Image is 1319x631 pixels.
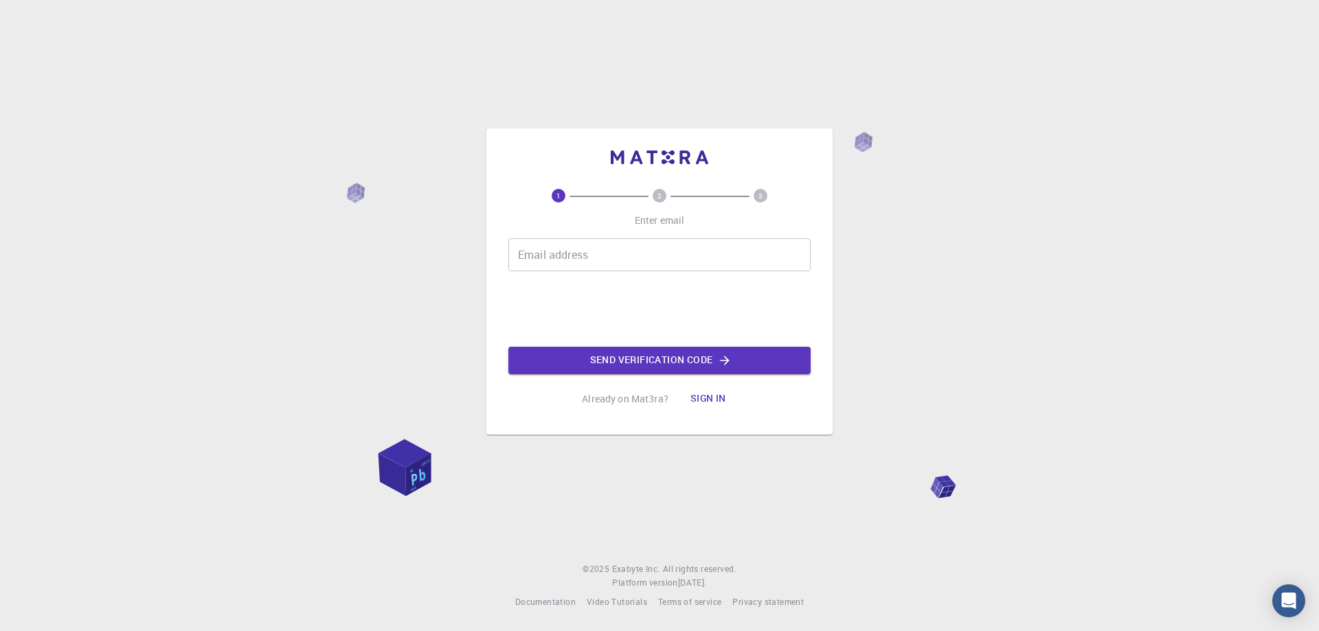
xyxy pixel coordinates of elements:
text: 2 [657,191,662,200]
iframe: reCAPTCHA [555,282,764,336]
span: © 2025 [583,562,611,576]
span: Privacy statement [732,596,804,607]
span: Exabyte Inc. [612,563,660,574]
span: All rights reserved. [663,562,736,576]
span: [DATE] . [678,577,707,588]
p: Enter email [635,214,685,227]
div: Open Intercom Messenger [1272,584,1305,617]
p: Already on Mat3ra? [582,392,668,406]
a: Documentation [515,595,576,609]
a: Privacy statement [732,595,804,609]
span: Documentation [515,596,576,607]
button: Send verification code [508,347,811,374]
a: [DATE]. [678,576,707,590]
a: Exabyte Inc. [612,562,660,576]
text: 1 [556,191,561,200]
span: Video Tutorials [587,596,647,607]
a: Terms of service [658,595,721,609]
text: 3 [758,191,763,200]
button: Sign in [679,385,737,413]
a: Video Tutorials [587,595,647,609]
span: Terms of service [658,596,721,607]
span: Platform version [612,576,677,590]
